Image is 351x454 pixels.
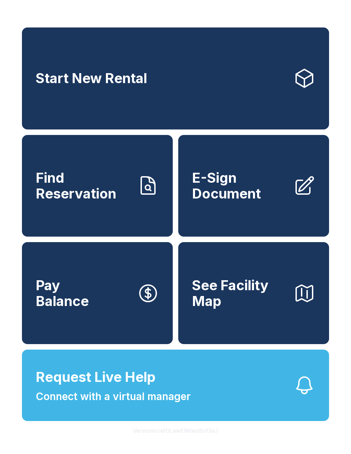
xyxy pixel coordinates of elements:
[36,367,156,387] span: Request Live Help
[22,135,173,237] a: Find Reservation
[22,27,329,129] a: Start New Rental
[36,170,132,201] span: Find Reservation
[178,242,329,344] button: See Facility Map
[128,421,223,440] button: VersionkrrefDLawElMlwz8nfSsJ
[22,350,329,421] button: Request Live HelpConnect with a virtual manager
[192,170,288,201] span: E-Sign Document
[178,135,329,237] a: E-Sign Document
[192,277,288,309] span: See Facility Map
[36,389,191,404] span: Connect with a virtual manager
[36,70,147,86] span: Start New Rental
[22,242,173,344] button: PayBalance
[36,277,89,309] span: Pay Balance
